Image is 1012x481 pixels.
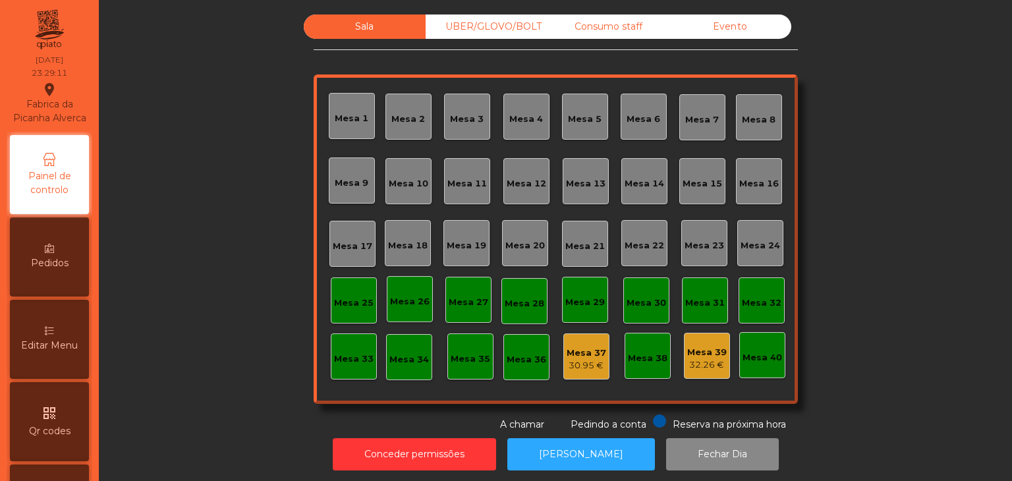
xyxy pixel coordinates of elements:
[33,7,65,53] img: qpiato
[335,112,368,125] div: Mesa 1
[505,239,545,252] div: Mesa 20
[685,297,725,310] div: Mesa 31
[625,177,664,190] div: Mesa 14
[741,239,780,252] div: Mesa 24
[568,113,602,126] div: Mesa 5
[389,353,429,366] div: Mesa 34
[388,239,428,252] div: Mesa 18
[333,240,372,253] div: Mesa 17
[507,438,655,470] button: [PERSON_NAME]
[565,296,605,309] div: Mesa 29
[304,14,426,39] div: Sala
[505,297,544,310] div: Mesa 28
[42,405,57,421] i: qr_code
[627,113,660,126] div: Mesa 6
[390,295,430,308] div: Mesa 26
[687,346,727,359] div: Mesa 39
[673,418,786,430] span: Reserva na próxima hora
[742,113,775,127] div: Mesa 8
[32,67,67,79] div: 23:29:11
[334,353,374,366] div: Mesa 33
[29,424,70,438] span: Qr codes
[42,82,57,98] i: location_on
[627,297,666,310] div: Mesa 30
[566,177,605,190] div: Mesa 13
[742,297,781,310] div: Mesa 32
[685,113,719,127] div: Mesa 7
[449,296,488,309] div: Mesa 27
[669,14,791,39] div: Evento
[31,256,69,270] span: Pedidos
[739,177,779,190] div: Mesa 16
[426,14,548,39] div: UBER/GLOVO/BOLT
[333,438,496,470] button: Conceder permissões
[500,418,544,430] span: A chamar
[334,297,374,310] div: Mesa 25
[447,239,486,252] div: Mesa 19
[509,113,543,126] div: Mesa 4
[389,177,428,190] div: Mesa 10
[567,347,606,360] div: Mesa 37
[625,239,664,252] div: Mesa 22
[666,438,779,470] button: Fechar Dia
[450,113,484,126] div: Mesa 3
[567,359,606,372] div: 30.95 €
[11,82,88,125] div: Fabrica da Picanha Alverca
[548,14,669,39] div: Consumo staff
[683,177,722,190] div: Mesa 15
[335,177,368,190] div: Mesa 9
[507,177,546,190] div: Mesa 12
[628,352,667,365] div: Mesa 38
[687,358,727,372] div: 32.26 €
[685,239,724,252] div: Mesa 23
[391,113,425,126] div: Mesa 2
[451,353,490,366] div: Mesa 35
[571,418,646,430] span: Pedindo a conta
[447,177,487,190] div: Mesa 11
[21,339,78,353] span: Editar Menu
[36,54,63,66] div: [DATE]
[565,240,605,253] div: Mesa 21
[507,353,546,366] div: Mesa 36
[13,169,86,197] span: Painel de controlo
[743,351,782,364] div: Mesa 40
